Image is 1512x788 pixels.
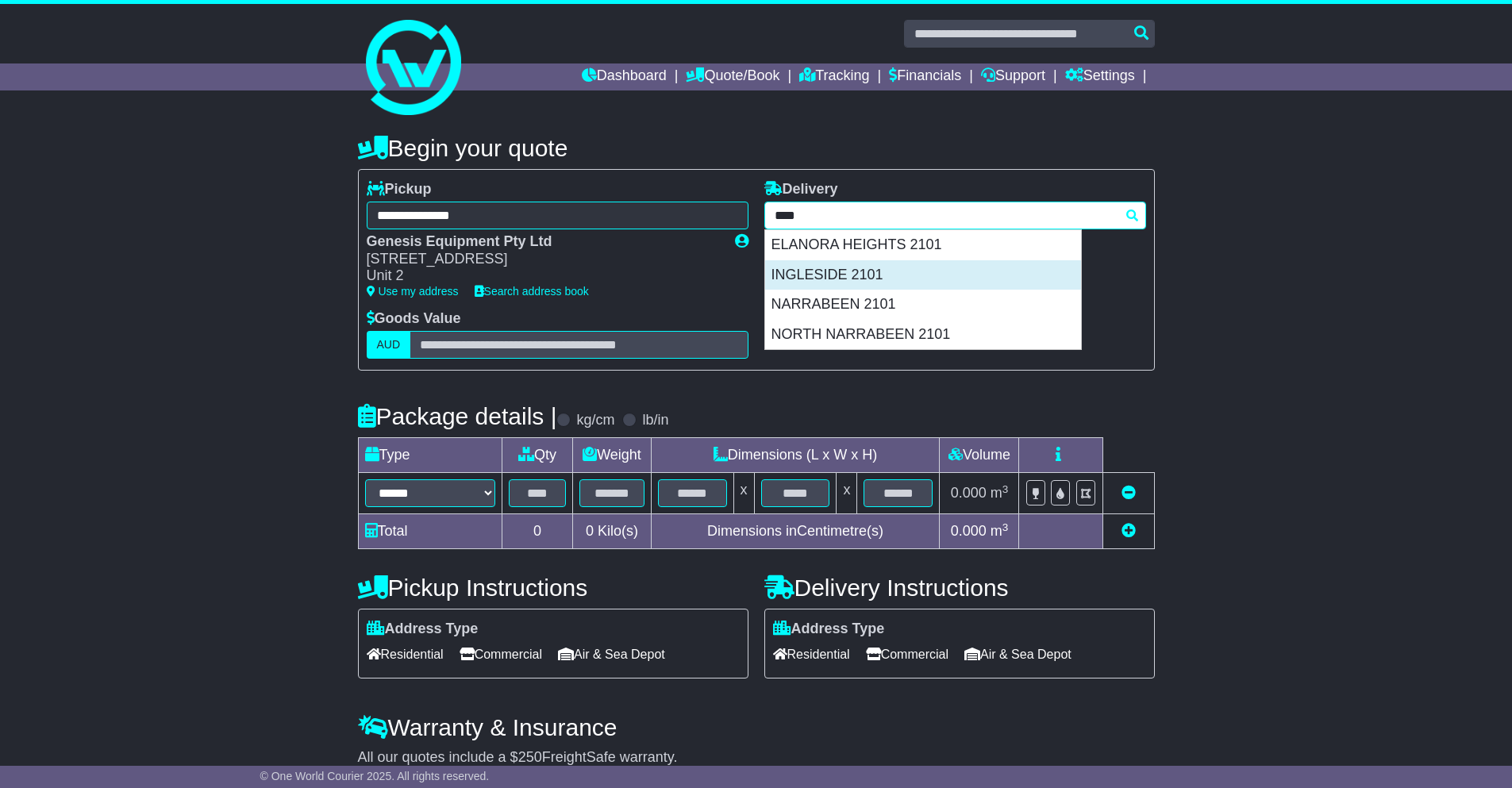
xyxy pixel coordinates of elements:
span: Air & Sea Depot [964,642,1071,667]
label: AUD [367,331,411,359]
a: Add new item [1121,523,1136,539]
div: [STREET_ADDRESS] [367,251,719,268]
span: Commercial [866,642,948,667]
div: NORTH NARRABEEN 2101 [765,320,1081,350]
span: © One World Courier 2025. All rights reserved. [260,770,490,782]
sup: 3 [1002,521,1009,533]
td: Qty [502,438,573,473]
h4: Delivery Instructions [764,575,1155,601]
span: 0.000 [951,523,987,539]
td: Total [358,514,502,549]
label: lb/in [642,412,668,429]
label: Goods Value [367,310,461,328]
h4: Pickup Instructions [358,575,748,601]
td: Dimensions in Centimetre(s) [651,514,940,549]
label: Address Type [367,621,479,638]
a: Dashboard [582,63,667,90]
span: 0 [586,523,594,539]
td: x [733,473,754,514]
label: kg/cm [576,412,614,429]
div: ELANORA HEIGHTS 2101 [765,230,1081,260]
a: Tracking [799,63,869,90]
span: m [991,523,1009,539]
a: Remove this item [1121,485,1136,501]
a: Quote/Book [686,63,779,90]
span: Air & Sea Depot [558,642,665,667]
label: Address Type [773,621,885,638]
a: Search address book [475,285,589,298]
span: Commercial [460,642,542,667]
td: Dimensions (L x W x H) [651,438,940,473]
div: All our quotes include a $ FreightSafe warranty. [358,749,1155,767]
td: Volume [940,438,1019,473]
td: 0 [502,514,573,549]
span: Residential [773,642,850,667]
div: Unit 2 [367,267,719,285]
span: 0.000 [951,485,987,501]
typeahead: Please provide city [764,202,1146,229]
sup: 3 [1002,483,1009,495]
label: Delivery [764,181,838,198]
a: Use my address [367,285,459,298]
h4: Package details | [358,403,557,429]
h4: Warranty & Insurance [358,714,1155,740]
td: Weight [573,438,651,473]
a: Financials [889,63,961,90]
div: INGLESIDE 2101 [765,260,1081,290]
div: NARRABEEN 2101 [765,290,1081,320]
td: Kilo(s) [573,514,651,549]
span: Residential [367,642,444,667]
div: Genesis Equipment Pty Ltd [367,233,719,251]
span: m [991,485,1009,501]
td: x [837,473,857,514]
h4: Begin your quote [358,135,1155,161]
td: Type [358,438,502,473]
a: Support [981,63,1045,90]
a: Settings [1065,63,1135,90]
label: Pickup [367,181,432,198]
span: 250 [518,749,542,765]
